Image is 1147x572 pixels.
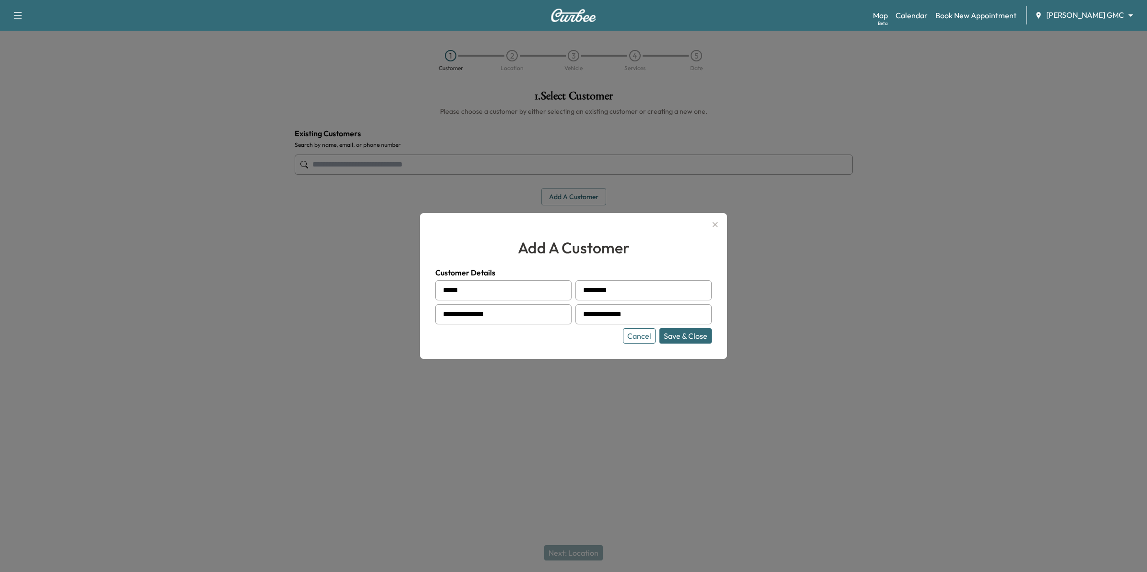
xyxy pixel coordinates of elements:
span: [PERSON_NAME] GMC [1046,10,1124,21]
img: Curbee Logo [550,9,597,22]
a: Calendar [896,10,928,21]
h4: Customer Details [435,267,712,278]
button: Save & Close [659,328,712,344]
button: Cancel [623,328,656,344]
a: MapBeta [873,10,888,21]
div: Beta [878,20,888,27]
a: Book New Appointment [935,10,1016,21]
h2: add a customer [435,236,712,259]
